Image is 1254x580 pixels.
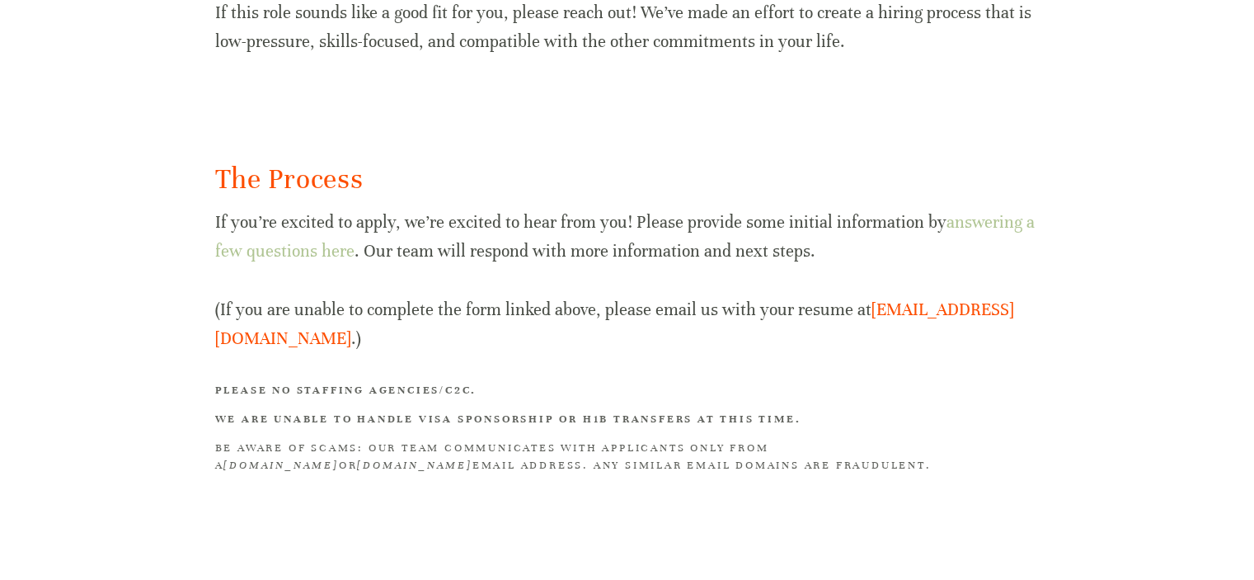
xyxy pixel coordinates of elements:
[215,440,1040,474] h3: BE AWARE OF SCAMS: Our team communicates with applicants only from a or email address. Any simila...
[215,299,1014,349] a: [EMAIL_ADDRESS][DOMAIN_NAME]
[223,459,338,472] em: [DOMAIN_NAME]
[215,160,1040,199] h2: The Process
[215,384,477,397] strong: Please no staffing agencies/C2C.
[215,208,1040,353] p: If you’re excited to apply, we’re excited to hear from you! Please provide some initial informati...
[215,413,801,426] strong: We are unable to handle visa sponsorship or H1B transfers at this time.
[357,459,472,472] em: [DOMAIN_NAME]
